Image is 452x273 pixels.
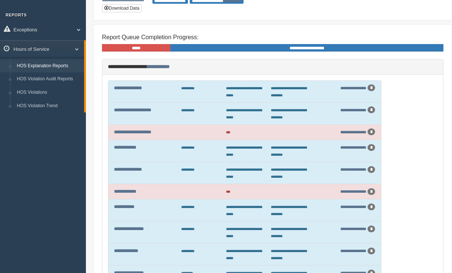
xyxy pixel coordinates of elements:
a: HOS Violation Trend [13,99,84,113]
button: Download Data [102,4,142,12]
a: HOS Explanation Reports [13,59,84,73]
a: HOS Violation Audit Reports [13,72,84,86]
a: HOS Violations [13,86,84,99]
h4: Report Queue Completion Progress: [102,34,443,41]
